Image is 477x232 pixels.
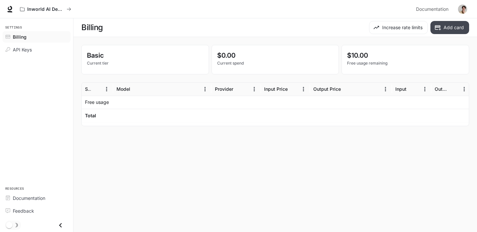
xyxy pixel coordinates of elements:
a: Billing [3,31,71,43]
div: Output [435,86,449,92]
a: Feedback [3,205,71,217]
p: $10.00 [347,50,464,60]
div: Provider [215,86,233,92]
span: Dark mode toggle [6,221,12,228]
button: Menu [420,84,430,94]
p: Free usage [85,99,109,106]
button: Add card [430,21,469,34]
a: Documentation [3,192,71,204]
div: Input [395,86,406,92]
img: User avatar [458,5,467,14]
button: Sort [407,84,417,94]
button: Increase rate limits [369,21,428,34]
button: Menu [299,84,308,94]
button: Sort [92,84,102,94]
button: Sort [449,84,459,94]
button: All workspaces [17,3,74,16]
button: Sort [288,84,298,94]
span: API Keys [13,46,32,53]
span: Billing [13,33,27,40]
a: API Keys [3,44,71,55]
div: Input Price [264,86,288,92]
div: Output Price [313,86,341,92]
button: Sort [342,84,351,94]
p: $0.00 [217,50,334,60]
h1: Billing [81,21,103,34]
p: Current tier [87,60,203,66]
button: Menu [459,84,469,94]
button: Close drawer [53,219,68,232]
button: User avatar [456,3,469,16]
button: Menu [102,84,112,94]
button: Sort [234,84,244,94]
button: Menu [200,84,210,94]
p: Inworld AI Demos [27,7,64,12]
span: Documentation [416,5,448,13]
button: Menu [249,84,259,94]
div: Service [85,86,91,92]
p: Free usage remaining [347,60,464,66]
h6: Total [85,112,96,119]
span: Documentation [13,195,45,202]
p: Basic [87,50,203,60]
p: Current spend [217,60,334,66]
a: Documentation [413,3,453,16]
div: Model [116,86,130,92]
span: Feedback [13,207,34,214]
button: Menu [381,84,390,94]
button: Sort [131,84,141,94]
